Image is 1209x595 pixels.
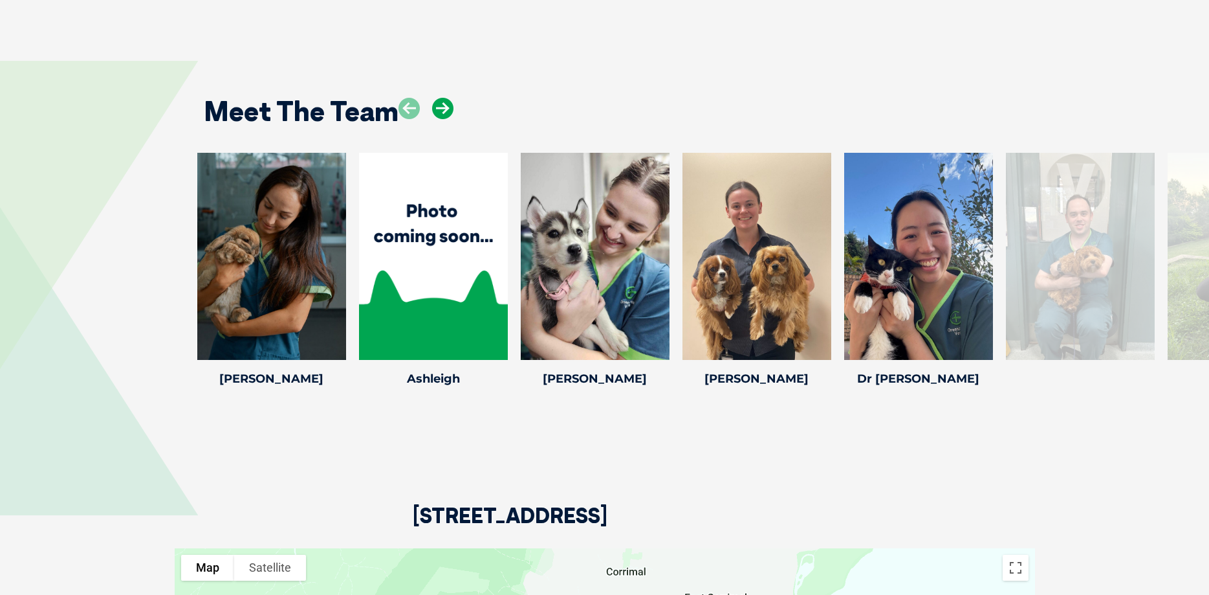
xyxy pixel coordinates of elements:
[521,373,670,385] h4: [PERSON_NAME]
[181,555,234,581] button: Show street map
[1003,555,1029,581] button: Toggle fullscreen view
[1184,59,1197,72] button: Search
[234,555,306,581] button: Show satellite imagery
[204,98,398,125] h2: Meet The Team
[682,373,831,385] h4: [PERSON_NAME]
[359,373,508,385] h4: Ashleigh
[197,373,346,385] h4: [PERSON_NAME]
[844,373,993,385] h4: Dr [PERSON_NAME]
[413,505,607,548] h2: [STREET_ADDRESS]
